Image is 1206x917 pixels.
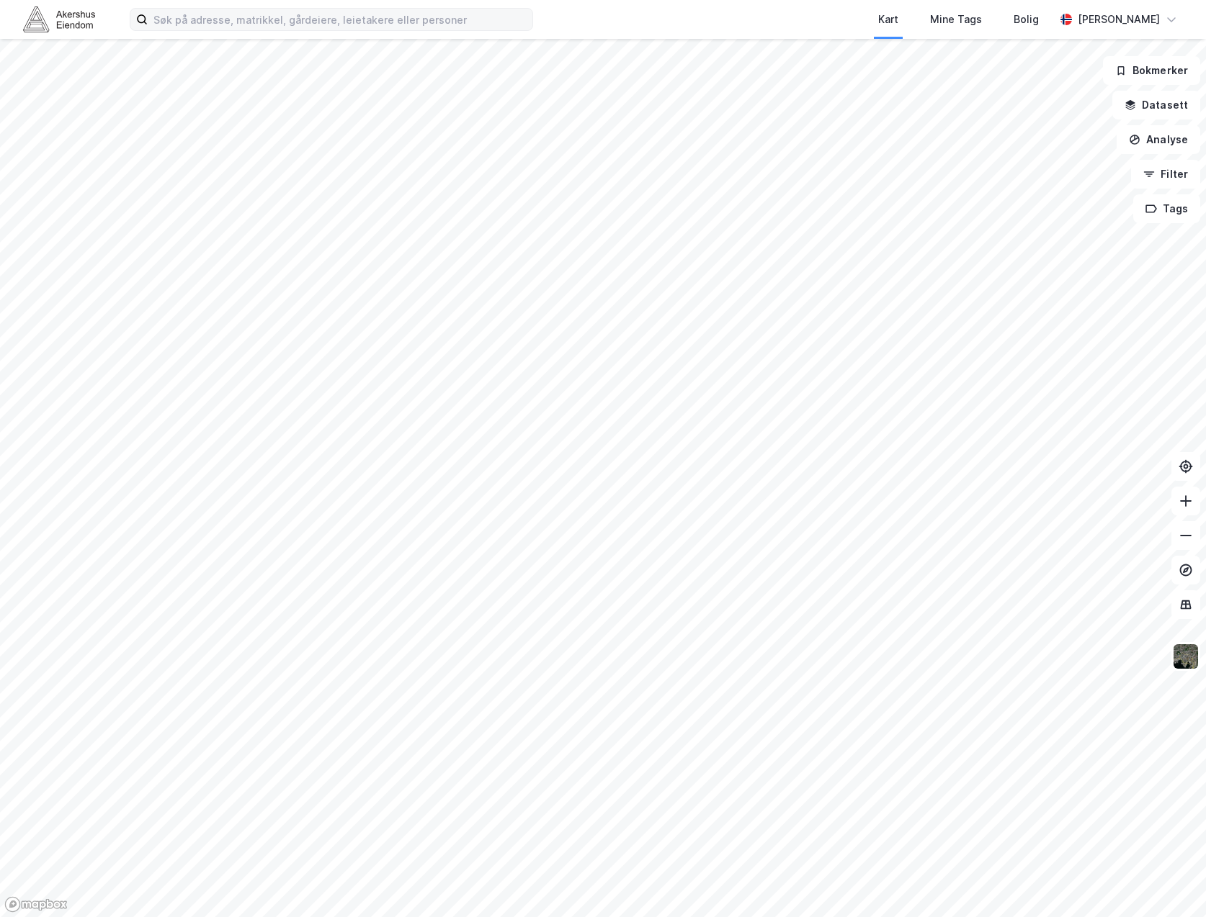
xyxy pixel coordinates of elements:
[1078,11,1160,28] div: [PERSON_NAME]
[930,11,982,28] div: Mine Tags
[1134,848,1206,917] div: Kontrollprogram for chat
[1134,848,1206,917] iframe: Chat Widget
[148,9,532,30] input: Søk på adresse, matrikkel, gårdeiere, leietakere eller personer
[878,11,898,28] div: Kart
[1014,11,1039,28] div: Bolig
[23,6,95,32] img: akershus-eiendom-logo.9091f326c980b4bce74ccdd9f866810c.svg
